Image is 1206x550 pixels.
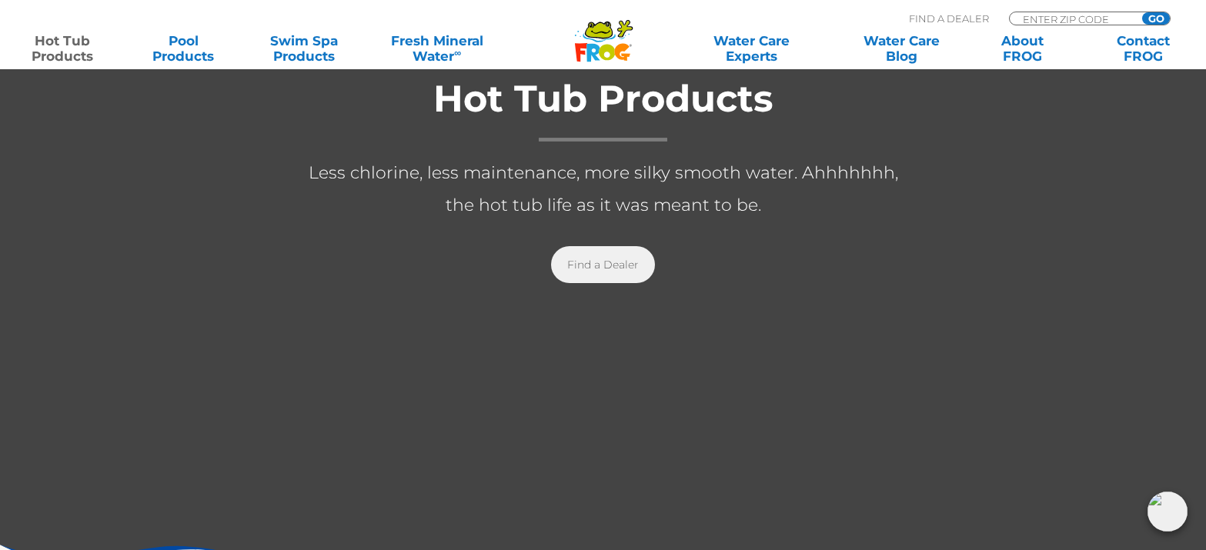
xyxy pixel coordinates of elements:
a: Swim SpaProducts [257,33,351,64]
a: Fresh MineralWater∞ [378,33,496,64]
input: GO [1142,12,1170,25]
a: PoolProducts [136,33,230,64]
a: Find a Dealer [551,246,655,283]
input: Zip Code Form [1021,12,1125,25]
p: Less chlorine, less maintenance, more silky smooth water. Ahhhhhhh, the hot tub life as it was me... [296,157,911,222]
a: ContactFROG [1097,33,1191,64]
sup: ∞ [454,47,461,58]
a: AboutFROG [976,33,1070,64]
a: Hot TubProducts [15,33,109,64]
a: Water CareBlog [855,33,949,64]
p: Find A Dealer [909,12,989,25]
img: openIcon [1148,492,1188,532]
h1: Hot Tub Products [296,78,911,142]
a: Water CareExperts [675,33,828,64]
